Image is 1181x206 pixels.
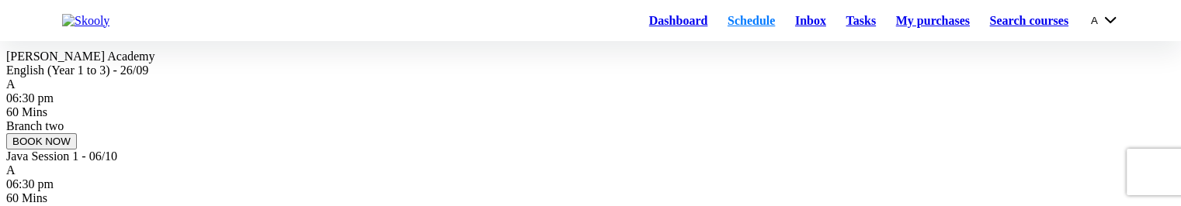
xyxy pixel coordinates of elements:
[6,105,1175,119] div: 60 Mins
[6,64,1175,77] div: English (Year 1 to 3) - 26/09
[639,10,717,32] a: Dashboard
[6,191,1175,205] div: 60 Mins
[62,14,109,28] img: Skooly
[886,10,980,32] a: My purchases
[6,91,1175,105] div: 06:30 pm
[6,177,1175,191] div: 06:30 pm
[6,50,1175,64] div: [PERSON_NAME] Academy
[836,10,886,32] a: Tasks
[6,119,1175,133] div: Branch two
[6,77,1175,91] div: A
[717,10,785,32] a: Schedule
[785,10,836,32] a: Inbox
[1091,12,1119,29] button: Achevron down outline
[980,10,1079,32] a: Search courses
[6,163,1175,177] div: A
[6,149,1175,163] div: Java Session 1 - 06/10
[6,133,77,149] button: BOOK NOW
